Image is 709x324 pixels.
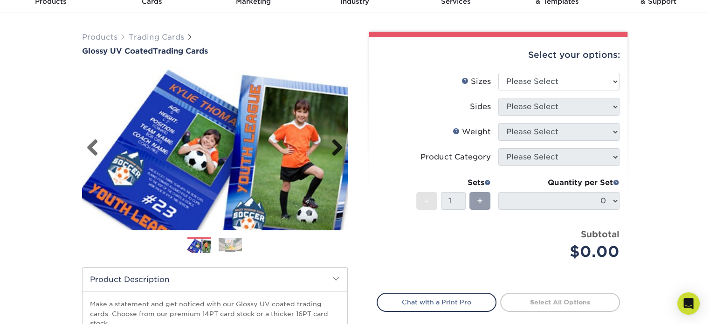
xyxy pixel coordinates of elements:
[505,241,620,263] div: $0.00
[461,76,491,87] div: Sizes
[416,177,491,188] div: Sets
[83,268,347,291] h2: Product Description
[677,292,700,315] div: Open Intercom Messenger
[82,47,348,55] h1: Trading Cards
[377,293,496,311] a: Chat with a Print Pro
[82,56,348,240] img: Glossy UV Coated 01
[498,177,620,188] div: Quantity per Set
[219,238,242,252] img: Trading Cards 02
[425,194,429,208] span: -
[477,194,483,208] span: +
[581,229,620,239] strong: Subtotal
[82,47,153,55] span: Glossy UV Coated
[470,101,491,112] div: Sides
[82,47,348,55] a: Glossy UV CoatedTrading Cards
[129,33,184,41] a: Trading Cards
[453,126,491,138] div: Weight
[500,293,620,311] a: Select All Options
[377,37,620,73] div: Select your options:
[420,152,491,163] div: Product Category
[82,33,117,41] a: Products
[187,238,211,254] img: Trading Cards 01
